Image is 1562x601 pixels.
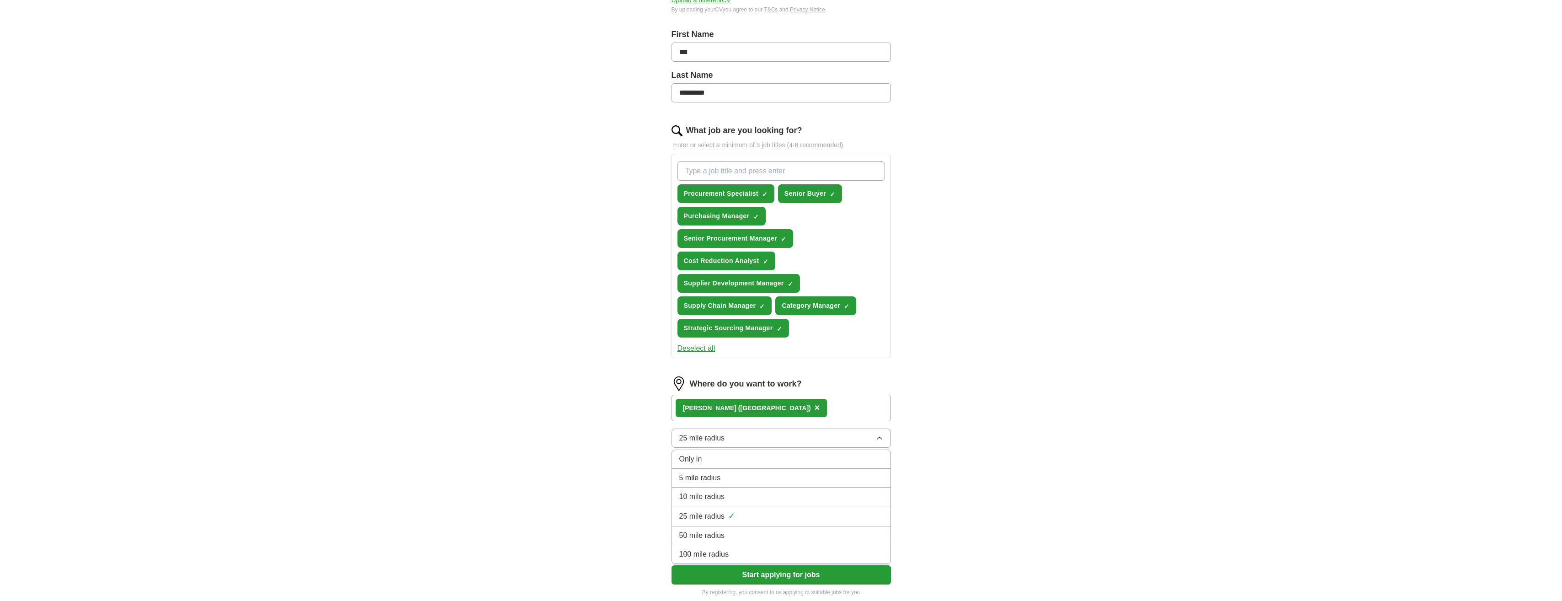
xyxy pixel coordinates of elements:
[672,588,891,596] p: By registering, you consent to us applying to suitable jobs for you
[790,6,825,13] a: Privacy Notice
[684,323,773,333] span: Strategic Sourcing Manager
[683,404,736,412] strong: [PERSON_NAME]
[679,491,725,502] span: 10 mile radius
[672,69,891,81] label: Last Name
[684,211,750,221] span: Purchasing Manager
[753,213,759,220] span: ✓
[759,303,765,310] span: ✓
[677,343,715,354] button: Deselect all
[684,301,756,311] span: Supply Chain Manager
[677,319,789,338] button: Strategic Sourcing Manager✓
[788,280,793,288] span: ✓
[684,256,759,266] span: Cost Reduction Analyst
[784,189,826,199] span: Senior Buyer
[844,303,849,310] span: ✓
[679,530,725,541] span: 50 mile radius
[781,236,786,243] span: ✓
[728,510,735,522] span: ✓
[672,5,891,14] div: By uploading your CV you agree to our and .
[677,229,793,248] button: Senior Procurement Manager✓
[777,325,782,333] span: ✓
[679,472,721,483] span: 5 mile radius
[672,140,891,150] p: Enter or select a minimum of 3 job titles (4-8 recommended)
[677,252,775,270] button: Cost Reduction Analyst✓
[830,191,835,198] span: ✓
[778,184,842,203] button: Senior Buyer✓
[672,376,686,391] img: location.png
[738,404,811,412] span: ([GEOGRAPHIC_DATA])
[677,184,774,203] button: Procurement Specialist✓
[672,429,891,448] button: 25 mile radius
[815,401,820,415] button: ×
[679,433,725,444] span: 25 mile radius
[815,402,820,413] span: ×
[672,565,891,585] button: Start applying for jobs
[764,6,778,13] a: T&Cs
[677,161,885,181] input: Type a job title and press enter
[763,258,768,265] span: ✓
[677,296,772,315] button: Supply Chain Manager✓
[672,28,891,41] label: First Name
[679,511,725,522] span: 25 mile radius
[684,234,777,243] span: Senior Procurement Manager
[679,549,729,560] span: 100 mile radius
[775,296,856,315] button: Category Manager✓
[684,189,758,199] span: Procurement Specialist
[690,378,802,390] label: Where do you want to work?
[762,191,768,198] span: ✓
[677,274,800,293] button: Supplier Development Manager✓
[686,124,802,137] label: What job are you looking for?
[672,125,682,136] img: search.png
[782,301,840,311] span: Category Manager
[677,207,766,225] button: Purchasing Manager✓
[679,454,702,465] span: Only in
[684,279,784,288] span: Supplier Development Manager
